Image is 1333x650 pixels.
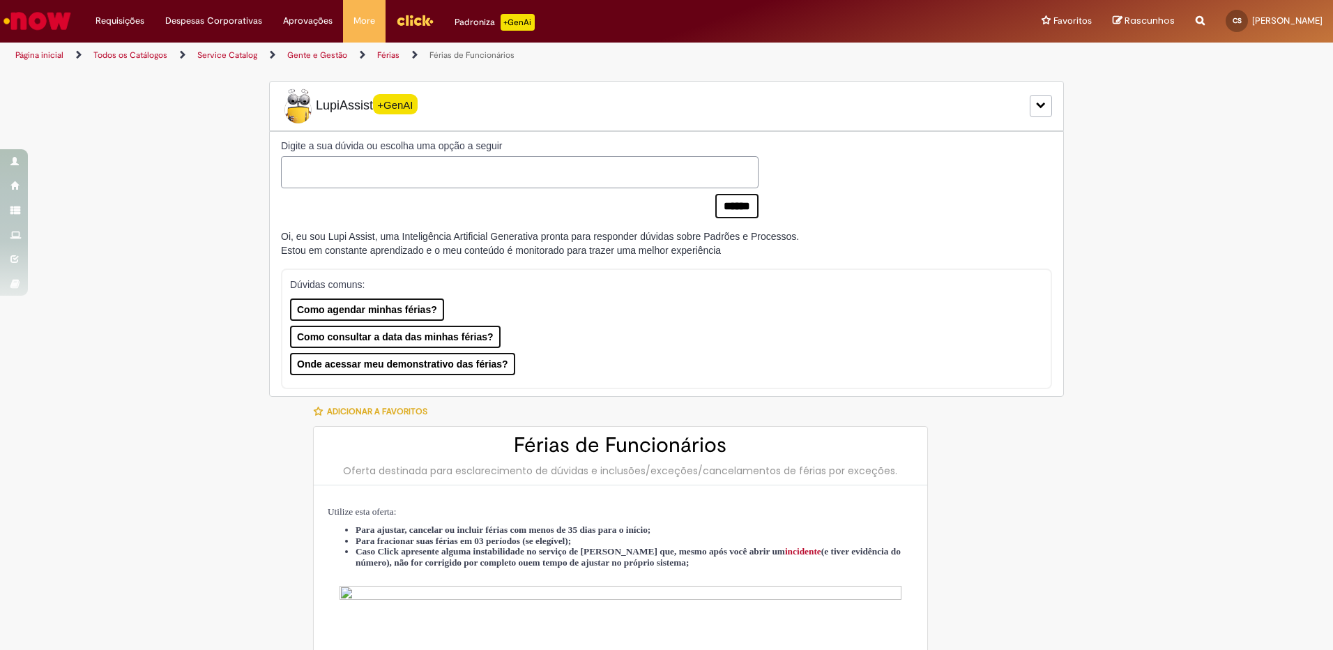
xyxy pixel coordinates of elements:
[1252,15,1323,27] span: [PERSON_NAME]
[10,43,878,68] ul: Trilhas de página
[281,229,799,257] div: Oi, eu sou Lupi Assist, uma Inteligência Artificial Generativa pronta para responder dúvidas sobr...
[290,298,444,321] button: Como agendar minhas férias?
[1,7,73,35] img: ServiceNow
[429,50,515,61] a: Férias de Funcionários
[328,506,396,517] span: Utilize esta oferta:
[1053,14,1092,28] span: Favoritos
[377,50,399,61] a: Férias
[455,14,535,31] div: Padroniza
[165,14,262,28] span: Despesas Corporativas
[785,546,821,557] a: incidente
[287,50,347,61] a: Gente e Gestão
[290,326,501,348] button: Como consultar a data das minhas férias?
[281,89,316,123] img: Lupi
[528,557,690,568] strong: em tempo de ajustar no próprio sistema;
[328,464,913,478] div: Oferta destinada para esclarecimento de dúvidas e inclusões/exceções/cancelamentos de férias por ...
[197,50,257,61] a: Service Catalog
[313,397,435,426] button: Adicionar a Favoritos
[1233,16,1242,25] span: CS
[96,14,144,28] span: Requisições
[353,14,375,28] span: More
[269,81,1064,131] div: LupiLupiAssist+GenAI
[1125,14,1175,27] span: Rascunhos
[281,89,418,123] span: LupiAssist
[501,14,535,31] p: +GenAi
[15,50,63,61] a: Página inicial
[356,536,571,546] span: Para fracionar suas férias em 03 períodos (se elegível);
[356,524,650,535] span: Para ajustar, cancelar ou incluir férias com menos de 35 dias para o início;
[356,546,901,568] span: Caso Click apresente alguma instabilidade no serviço de [PERSON_NAME] que, mesmo após você abrir ...
[281,139,759,153] label: Digite a sua dúvida ou escolha uma opção a seguir
[396,10,434,31] img: click_logo_yellow_360x200.png
[93,50,167,61] a: Todos os Catálogos
[328,434,913,457] h2: Férias de Funcionários
[1113,15,1175,28] a: Rascunhos
[283,14,333,28] span: Aprovações
[327,406,427,417] span: Adicionar a Favoritos
[373,94,418,114] span: +GenAI
[290,353,515,375] button: Onde acessar meu demonstrativo das férias?
[290,278,1024,292] p: Dúvidas comuns:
